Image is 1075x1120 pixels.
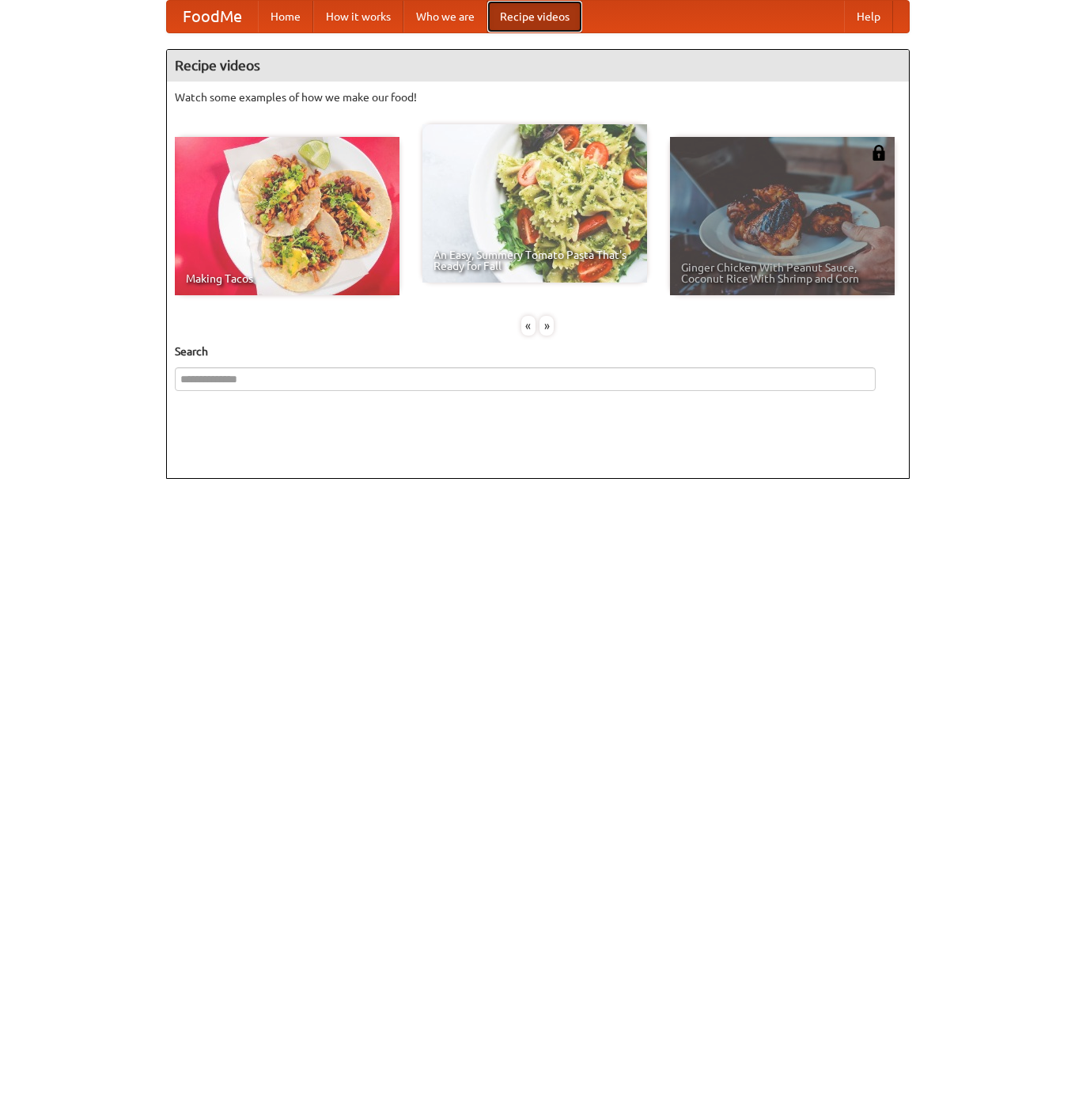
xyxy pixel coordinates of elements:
p: Watch some examples of how we make our food! [175,89,901,105]
a: Who we are [403,1,487,32]
a: Making Tacos [175,137,399,295]
a: How it works [313,1,403,32]
span: An Easy, Summery Tomato Pasta That's Ready for Fall [433,249,636,271]
a: Recipe videos [487,1,582,32]
a: Help [844,1,893,32]
h5: Search [175,344,901,359]
h4: Recipe videos [167,50,909,82]
a: Home [258,1,313,32]
div: « [521,316,536,336]
span: Making Tacos [186,273,388,284]
div: » [539,316,554,336]
a: An Easy, Summery Tomato Pasta That's Ready for Fall [422,124,647,283]
img: 483408.png [871,145,887,161]
a: FoodMe [167,1,258,32]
